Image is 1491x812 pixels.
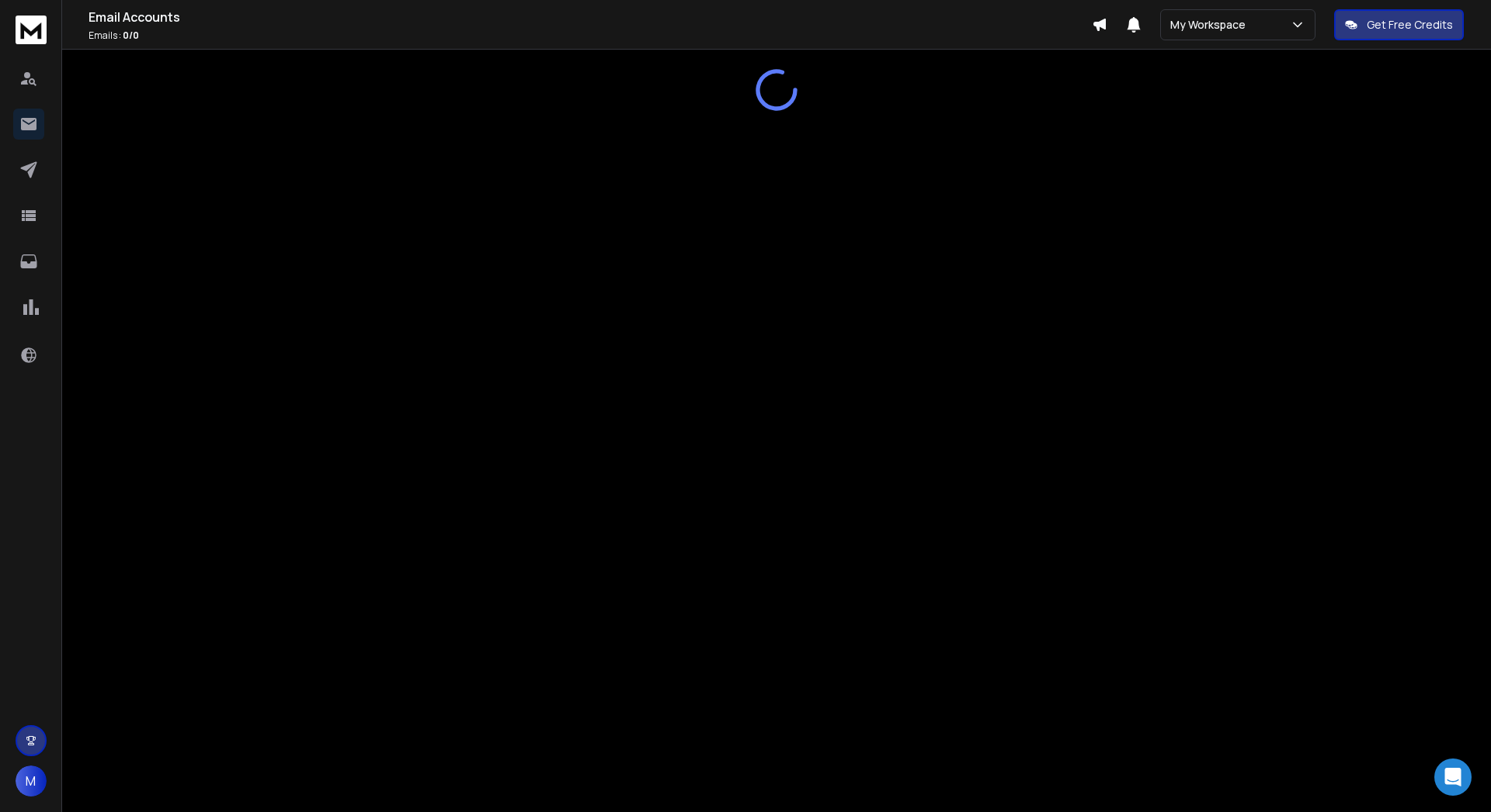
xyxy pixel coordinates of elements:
button: Get Free Credits [1334,9,1464,40]
p: Emails : [89,29,1092,42]
img: logo [16,16,47,44]
h1: Email Accounts [89,8,1092,26]
button: M [16,765,47,796]
div: Open Intercom Messenger [1434,758,1472,796]
p: Get Free Credits [1367,17,1453,33]
p: My Workspace [1170,17,1252,33]
span: 0 / 0 [123,29,139,42]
